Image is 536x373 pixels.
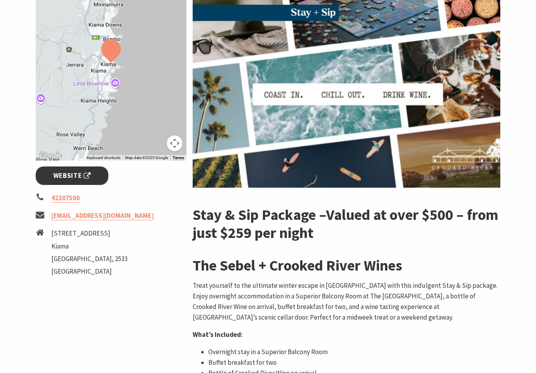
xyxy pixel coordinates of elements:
[193,206,498,242] strong: Valued at over $500 – from just $259 per night
[193,256,402,275] strong: The Sebel + Crooked River Wines
[51,241,128,252] li: Kiama
[193,331,243,339] strong: What’s Included:
[208,347,500,358] li: Overnight stay in a Superior Balcony Room
[51,194,80,203] a: 42307500
[51,212,154,221] a: [EMAIL_ADDRESS][DOMAIN_NAME]
[173,156,184,161] a: Terms (opens in new tab)
[193,281,500,324] p: Treat yourself to the ultimate winter escape in [GEOGRAPHIC_DATA] with this indulgent Stay & Sip ...
[167,136,182,152] button: Map camera controls
[193,206,326,224] strong: Stay & Sip Package –
[51,267,128,277] li: [GEOGRAPHIC_DATA]
[51,254,128,265] li: [GEOGRAPHIC_DATA], 2533
[38,151,64,161] a: Click to see this area on Google Maps
[38,151,64,161] img: Google
[53,171,91,181] span: Website
[208,358,500,368] li: Buffet breakfast for two
[36,167,108,185] a: Website
[51,229,128,239] li: [STREET_ADDRESS]
[87,155,120,161] button: Keyboard shortcuts
[125,156,168,160] span: Map data ©2025 Google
